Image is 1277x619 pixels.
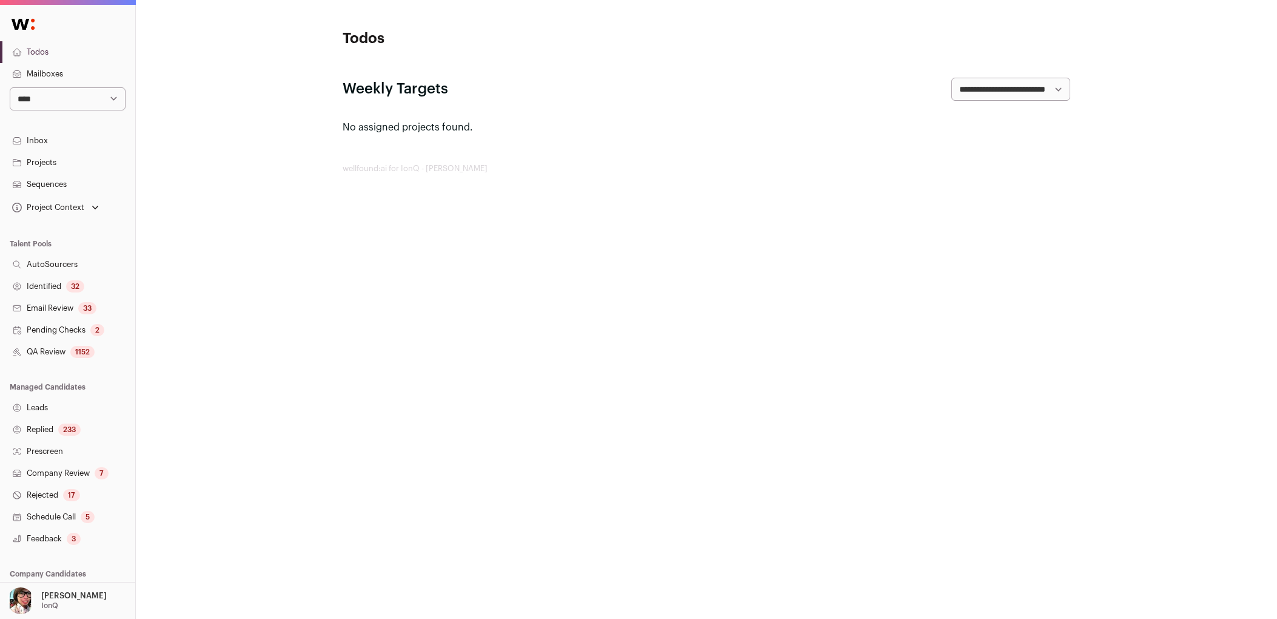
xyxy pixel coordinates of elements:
h1: Todos [343,29,585,49]
div: 7 [95,467,109,479]
div: 2 [90,324,104,336]
div: 17 [63,489,80,501]
div: 32 [66,280,84,293]
h2: Weekly Targets [343,79,448,99]
footer: wellfound:ai for IonQ - [PERSON_NAME] [343,164,1070,174]
div: 5 [81,511,95,523]
button: Open dropdown [10,199,101,216]
button: Open dropdown [5,587,109,614]
div: 1152 [70,346,95,358]
div: 233 [58,424,81,436]
div: Project Context [10,203,84,212]
div: 3 [67,533,81,545]
img: 14759586-medium_jpg [7,587,34,614]
p: No assigned projects found. [343,120,1070,135]
img: Wellfound [5,12,41,36]
div: 33 [78,302,96,314]
p: IonQ [41,601,58,611]
p: [PERSON_NAME] [41,591,107,601]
